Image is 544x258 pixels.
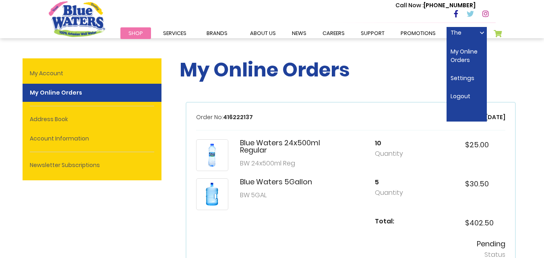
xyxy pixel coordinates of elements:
[240,190,312,200] p: BW 5GAL
[375,178,415,186] h5: 5
[447,27,487,39] a: The Dreamy Creamy Ice Cream Co Ltd
[447,45,487,67] a: My Online Orders
[23,130,161,148] a: Account Information
[23,84,161,102] strong: My Online Orders
[375,149,415,159] p: Quantity
[375,188,415,198] p: Quantity
[163,29,186,37] span: Services
[447,71,487,85] a: Settings
[314,27,353,39] a: careers
[128,29,143,37] span: Shop
[465,179,489,189] span: $30.50
[395,1,476,10] p: [PHONE_NUMBER]
[196,113,253,122] p: 416222137
[465,218,494,228] span: $402.50
[196,239,505,248] h5: Pending
[375,139,415,147] h5: 10
[207,29,228,37] span: Brands
[23,64,161,83] a: My Account
[284,27,314,39] a: News
[49,1,105,37] a: store logo
[240,178,312,186] h5: Blue Waters 5Gallon
[196,113,223,121] span: Order No:
[242,27,284,39] a: about us
[447,89,487,103] a: Logout
[180,56,350,83] span: My Online Orders
[465,140,489,150] span: $25.00
[23,156,161,174] a: Newsletter Subscriptions
[395,1,424,9] span: Call Now :
[240,159,325,168] p: BW 24x500ml Reg
[375,217,415,225] h5: Total:
[23,110,161,128] a: Address Book
[240,139,325,154] h5: Blue Waters 24x500ml Regular
[393,27,444,39] a: Promotions
[353,27,393,39] a: support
